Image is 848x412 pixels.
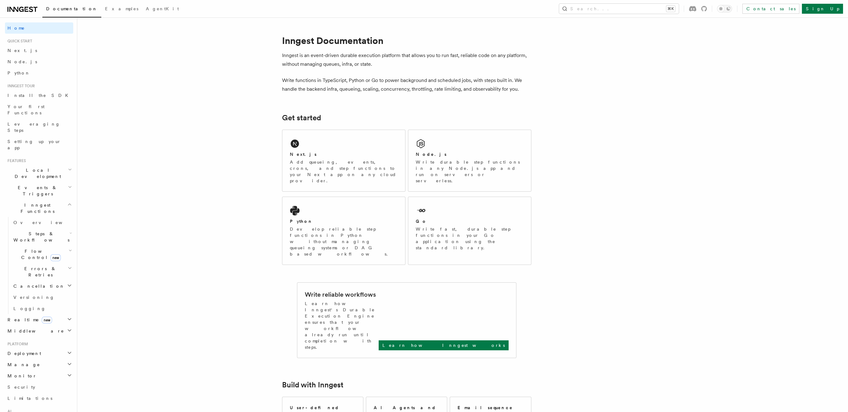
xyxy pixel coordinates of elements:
h2: Node.js [416,151,447,157]
span: Examples [105,6,138,11]
button: Inngest Functions [5,199,73,217]
span: Install the SDK [7,93,72,98]
span: Platform [5,342,28,347]
span: Local Development [5,167,68,180]
h2: Write reliable workflows [305,290,376,299]
a: Logging [11,303,73,314]
button: Deployment [5,348,73,359]
p: Inngest is an event-driven durable execution platform that allows you to run fast, reliable code ... [282,51,531,69]
span: Inngest Functions [5,202,67,214]
p: Learn how Inngest's Durable Execution Engine ensures that your workflow already run until complet... [305,300,379,350]
button: Search...⌘K [559,4,679,14]
span: Events & Triggers [5,184,68,197]
button: Local Development [5,165,73,182]
span: Realtime [5,317,52,323]
a: Home [5,22,73,34]
button: Errors & Retries [11,263,73,280]
a: Sign Up [802,4,843,14]
button: Middleware [5,325,73,337]
span: new [42,317,52,323]
span: Cancellation [11,283,65,289]
span: Security [7,385,35,390]
h2: Email sequence [458,405,513,411]
a: Examples [101,2,142,17]
span: Documentation [46,6,98,11]
span: Setting up your app [7,139,61,150]
span: Monitor [5,373,37,379]
span: Home [7,25,25,31]
h2: Next.js [290,151,317,157]
a: Setting up your app [5,136,73,153]
span: Node.js [7,59,37,64]
h2: Python [290,218,313,224]
p: Learn how Inngest works [382,342,505,348]
a: Contact sales [742,4,799,14]
a: AgentKit [142,2,183,17]
a: Install the SDK [5,90,73,101]
button: Flow Controlnew [11,246,73,263]
span: Flow Control [11,248,69,261]
a: Python [5,67,73,79]
span: Versioning [13,295,55,300]
span: Errors & Retries [11,266,68,278]
span: Your first Functions [7,104,45,115]
span: Logging [13,306,46,311]
span: Manage [5,362,40,368]
p: Write durable step functions in any Node.js app and run on servers or serverless. [416,159,524,184]
button: Steps & Workflows [11,228,73,246]
a: Security [5,381,73,393]
a: GoWrite fast, durable step functions in your Go application using the standard library. [408,197,531,265]
a: Node.jsWrite durable step functions in any Node.js app and run on servers or serverless. [408,130,531,192]
p: Develop reliable step functions in Python without managing queueing systems or DAG based workflows. [290,226,398,257]
a: Documentation [42,2,101,17]
a: Limitations [5,393,73,404]
a: Next.jsAdd queueing, events, crons, and step functions to your Next app on any cloud provider. [282,130,405,192]
button: Monitor [5,370,73,381]
span: new [50,254,61,261]
p: Write functions in TypeScript, Python or Go to power background and scheduled jobs, with steps bu... [282,76,531,93]
a: Build with Inngest [282,381,343,389]
span: Next.js [7,48,37,53]
span: Inngest tour [5,84,35,89]
button: Manage [5,359,73,370]
p: Add queueing, events, crons, and step functions to your Next app on any cloud provider. [290,159,398,184]
button: Cancellation [11,280,73,292]
a: Learn how Inngest works [379,340,509,350]
span: AgentKit [146,6,179,11]
span: Python [7,70,30,75]
a: Overview [11,217,73,228]
a: Get started [282,113,321,122]
h1: Inngest Documentation [282,35,531,46]
div: Inngest Functions [5,217,73,314]
a: Node.js [5,56,73,67]
a: Versioning [11,292,73,303]
button: Events & Triggers [5,182,73,199]
span: Deployment [5,350,41,357]
kbd: ⌘K [666,6,675,12]
a: Leveraging Steps [5,118,73,136]
span: Middleware [5,328,64,334]
h2: Go [416,218,427,224]
span: Limitations [7,396,52,401]
button: Toggle dark mode [717,5,732,12]
a: Next.js [5,45,73,56]
a: PythonDevelop reliable step functions in Python without managing queueing systems or DAG based wo... [282,197,405,265]
button: Realtimenew [5,314,73,325]
span: Overview [13,220,78,225]
span: Features [5,158,26,163]
span: Steps & Workflows [11,231,69,243]
span: Quick start [5,39,32,44]
a: Your first Functions [5,101,73,118]
span: Leveraging Steps [7,122,60,133]
p: Write fast, durable step functions in your Go application using the standard library. [416,226,524,251]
